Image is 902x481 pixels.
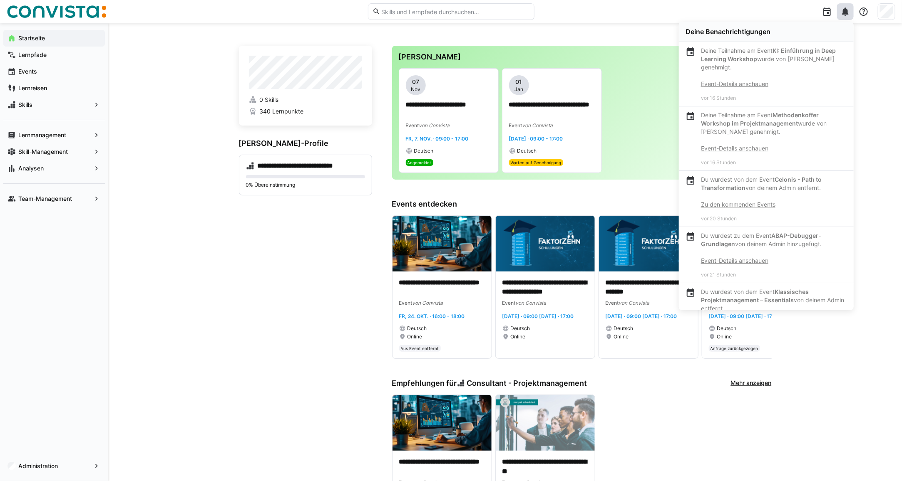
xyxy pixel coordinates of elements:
span: Deutsch [511,325,530,332]
span: [DATE] · 09:00 [DATE] · 17:00 [502,313,574,319]
p: Du wurdest von dem Event von deinem Admin entfernt. [701,288,847,329]
span: von Convista [619,300,650,306]
span: Deutsch [408,325,427,332]
span: Event [606,300,619,306]
span: Event [399,300,412,306]
span: vor 20 Stunden [701,215,737,222]
strong: Klassisches Projektmanagement – Essentials [701,288,809,303]
img: image [496,216,595,271]
span: 07 [412,78,419,86]
strong: KI: Einführung in Deep Learning Workshop [701,47,836,62]
a: Zu den kommenden Events [701,201,775,208]
span: Deutsch [614,325,634,332]
img: image [599,216,698,271]
input: Skills und Lernpfade durchsuchen… [380,8,529,15]
a: Event-Details anschauen [701,257,768,264]
h3: [PERSON_NAME]-Profile [239,139,372,148]
p: Du wurdest zu dem Event von deinem Admin hinzugefügt. [701,232,847,265]
span: Fr, 7. Nov. · 09:00 - 17:00 [406,136,469,142]
a: Event-Details anschauen [701,145,768,152]
span: Nov [411,86,420,93]
span: [DATE] · 09:00 [DATE] · 17:00 [709,313,780,319]
div: Deine Benachrichtigungen [686,27,847,36]
span: 340 Lernpunkte [259,107,303,116]
h3: [PERSON_NAME] [399,52,765,62]
span: Angemeldet [408,160,432,165]
span: vor 21 Stunden [701,271,736,278]
span: Event [509,122,522,128]
span: [DATE] · 09:00 - 17:00 [509,136,563,142]
img: image [496,395,595,451]
span: Deutsch [717,325,737,332]
img: image [393,395,492,451]
h3: Empfehlungen für [392,379,587,388]
strong: ABAP-Debugger-Grundlagen [701,232,821,247]
img: image [393,216,492,271]
span: Deutsch [517,148,537,154]
span: Online [408,333,422,340]
span: Aus Event entfernt [401,346,439,351]
a: Event-Details anschauen [701,80,768,87]
span: von Convista [412,300,443,306]
span: [DATE] · 09:00 [DATE] · 17:00 [606,313,677,319]
span: vor 16 Stunden [701,159,736,165]
p: Du wurdest von dem Event von deinem Admin entfernt. [701,175,847,209]
span: Jan [514,86,523,93]
span: von Convista [522,122,553,128]
span: 0 Skills [259,96,278,104]
p: 0% Übereinstimmung [246,182,365,188]
p: Deine Teilnahme am Event wurde von [PERSON_NAME] genehmigt. [701,47,847,88]
strong: Methodenkoffer Workshop im Projektmanagement [701,111,819,127]
span: Deutsch [414,148,434,154]
span: Event [406,122,419,128]
span: Consultant - Projektmanagement [467,379,587,388]
span: Anfrage zurückgezogen [711,346,758,351]
span: von Convista [419,122,450,128]
a: Mehr anzeigen [731,379,772,388]
span: vor 16 Stunden [701,95,736,101]
span: Fr, 24. Okt. · 16:00 - 18:00 [399,313,465,319]
a: 0 Skills [249,96,362,104]
span: Online [511,333,526,340]
p: Deine Teilnahme am Event wurde von [PERSON_NAME] genehmigt. [701,111,847,153]
h3: Events entdecken [392,200,457,209]
span: 01 [516,78,522,86]
span: Online [614,333,629,340]
span: Warten auf Genehmigung [511,160,562,165]
strong: Celonis - Path to Transformation [701,176,822,191]
span: Online [717,333,732,340]
span: Event [502,300,516,306]
span: von Convista [516,300,547,306]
